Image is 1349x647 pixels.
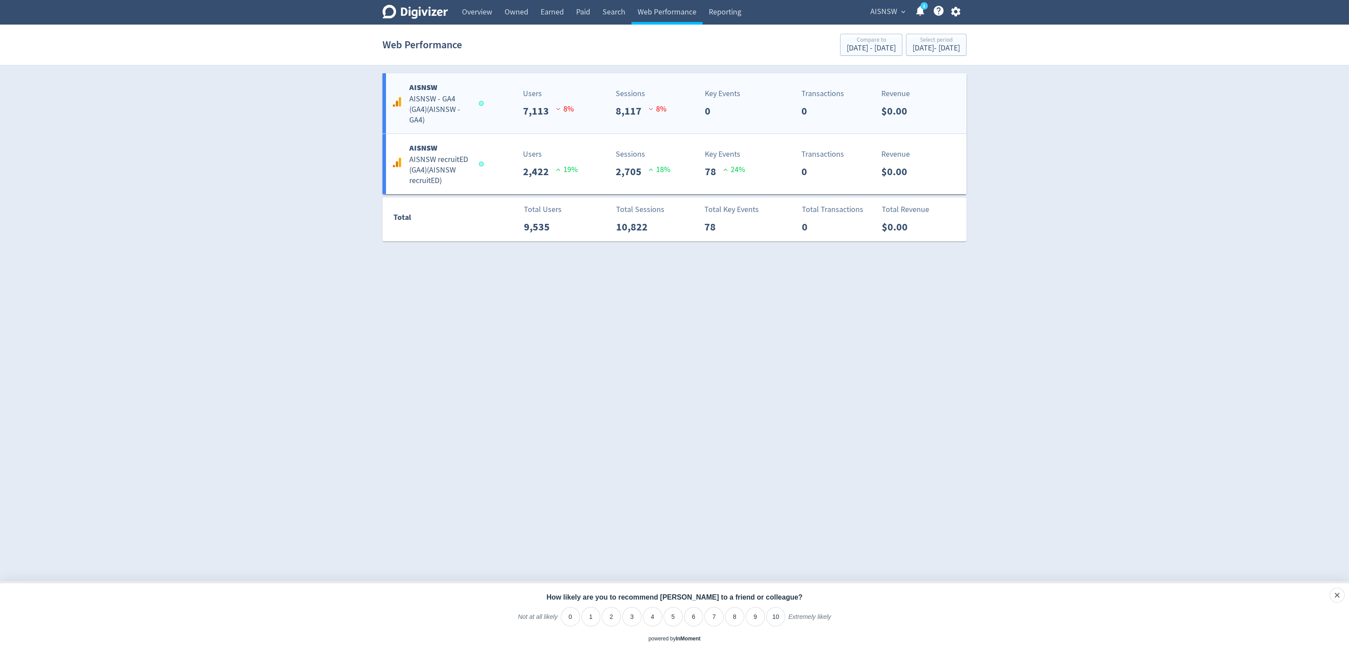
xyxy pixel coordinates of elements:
a: AISNSWAISNSW recruitED (GA4)(AISNSW recruitED)Users2,422 19%Sessions2,705 18%Key Events78 24%Tran... [382,134,967,194]
p: Sessions [616,148,645,160]
li: 3 [622,607,642,626]
div: powered by inmoment [649,635,701,643]
p: 0 [802,219,815,235]
span: AISNSW [870,5,897,19]
p: 0 [705,103,718,119]
p: Total Sessions [616,204,664,216]
p: Transactions [801,148,844,160]
span: expand_more [899,8,907,16]
p: Total Key Events [704,204,759,216]
button: Select period[DATE]- [DATE] [906,34,967,56]
text: 1 [923,3,925,9]
p: 2,705 [616,164,649,180]
span: Data last synced: 22 Sep 2025, 11:01pm (AEST) [479,101,487,106]
a: AISNSWAISNSW - GA4 (GA4)(AISNSW - GA4)Users7,113 8%Sessions8,117 8%Key Events0Transactions0Revenu... [382,73,967,133]
p: Key Events [705,148,740,160]
p: Revenue [881,88,910,100]
li: 7 [704,607,724,626]
div: [DATE] - [DATE] [847,44,896,52]
svg: Google Analytics [392,157,402,168]
p: Total Transactions [802,204,863,216]
p: 0 [801,103,814,119]
span: Data last synced: 22 Sep 2025, 10:01pm (AEST) [479,162,487,166]
p: 9,535 [524,219,557,235]
p: Revenue [881,148,910,160]
p: 8 % [556,103,574,115]
a: 1 [920,2,928,10]
h1: Web Performance [382,31,462,59]
li: 4 [643,607,662,626]
div: Select period [913,37,960,44]
li: 2 [602,607,621,626]
h5: AISNSW recruitED (GA4) ( AISNSW recruitED ) [409,155,471,186]
p: 19 % [556,164,578,176]
p: 10,822 [616,219,655,235]
button: AISNSW [867,5,908,19]
p: 78 [705,164,723,180]
p: 18 % [649,164,671,176]
p: 8 % [649,103,667,115]
li: 8 [725,607,744,626]
p: $0.00 [882,219,915,235]
div: [DATE] - [DATE] [913,44,960,52]
p: 0 [801,164,814,180]
p: $0.00 [881,164,914,180]
h5: AISNSW - GA4 (GA4) ( AISNSW - GA4 ) [409,94,471,126]
p: 2,422 [523,164,556,180]
li: 0 [561,607,580,626]
p: Total Revenue [882,204,929,216]
li: 6 [684,607,703,626]
li: 1 [581,607,601,626]
li: 5 [664,607,683,626]
p: Transactions [801,88,844,100]
div: Close survey [1330,588,1345,603]
div: Compare to [847,37,896,44]
p: Sessions [616,88,645,100]
div: Total [393,211,480,228]
p: 7,113 [523,103,556,119]
p: Total Users [524,204,562,216]
p: 24 % [723,164,745,176]
label: Not at all likely [518,613,557,628]
li: 10 [766,607,786,626]
button: Compare to[DATE] - [DATE] [840,34,902,56]
label: Extremely likely [788,613,831,628]
p: 8,117 [616,103,649,119]
b: AISNSW [409,82,437,93]
svg: Google Analytics [392,97,402,107]
p: 78 [704,219,723,235]
p: $0.00 [881,103,914,119]
p: Users [523,88,542,100]
b: AISNSW [409,143,437,153]
a: InMoment [676,636,701,642]
p: Users [523,148,542,160]
li: 9 [746,607,765,626]
p: Key Events [705,88,740,100]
